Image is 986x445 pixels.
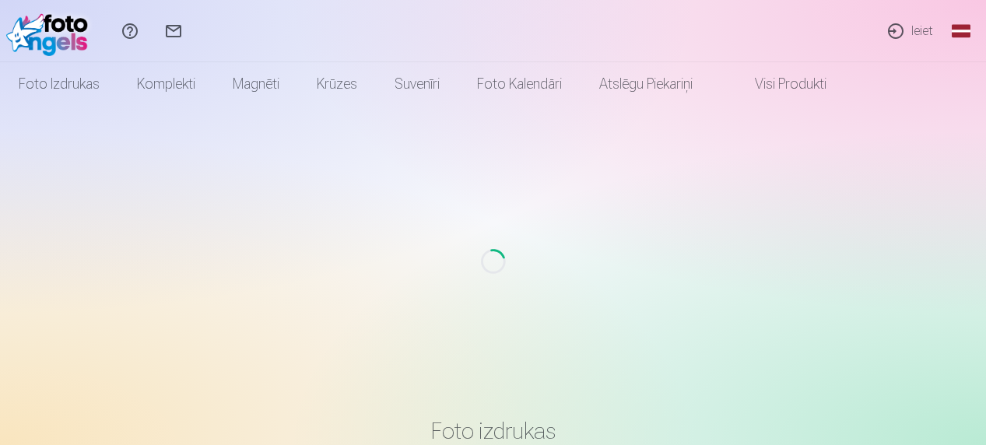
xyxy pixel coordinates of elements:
h3: Foto izdrukas [39,417,948,445]
a: Foto kalendāri [458,62,581,106]
a: Magnēti [214,62,298,106]
img: /fa1 [6,6,96,56]
a: Krūzes [298,62,376,106]
a: Komplekti [118,62,214,106]
a: Visi produkti [711,62,845,106]
a: Atslēgu piekariņi [581,62,711,106]
a: Suvenīri [376,62,458,106]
